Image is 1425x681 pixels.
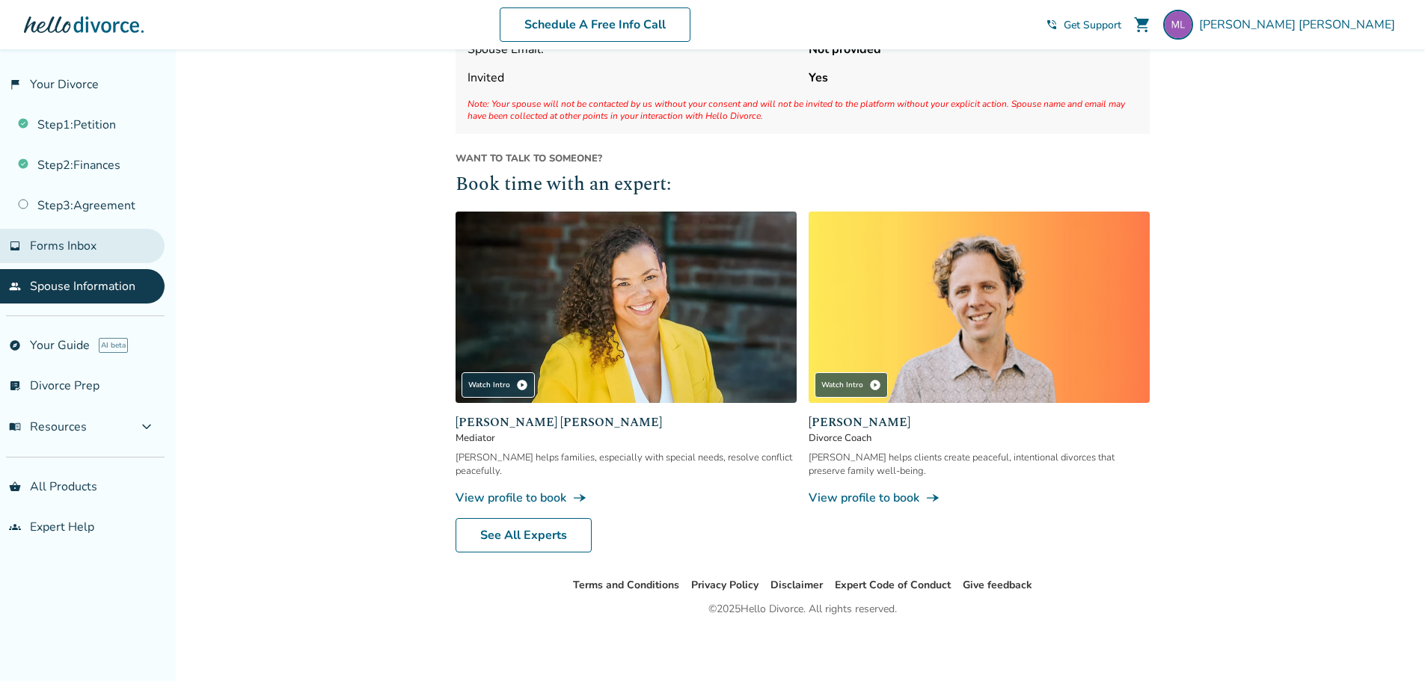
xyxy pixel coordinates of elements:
a: Terms and Conditions [573,578,679,592]
div: Watch Intro [462,372,535,398]
span: flag_2 [9,78,21,90]
span: Divorce Coach [809,431,1150,445]
span: AI beta [99,338,128,353]
div: [PERSON_NAME] helps clients create peaceful, intentional divorces that preserve family well-being. [809,451,1150,478]
span: Want to talk to someone? [456,152,1150,165]
div: Watch Intro [815,372,888,398]
span: inbox [9,240,21,252]
a: Privacy Policy [691,578,759,592]
li: Disclaimer [770,576,823,594]
span: play_circle [516,379,528,391]
span: line_end_arrow_notch [925,490,940,505]
span: Invited [468,70,797,86]
span: phone_in_talk [1046,19,1058,31]
span: [PERSON_NAME] [PERSON_NAME] [1199,16,1401,33]
img: James Traub [809,212,1150,404]
span: list_alt_check [9,380,21,392]
a: Schedule A Free Info Call [500,7,690,42]
a: See All Experts [456,518,592,552]
span: Resources [9,419,87,435]
div: © 2025 Hello Divorce. All rights reserved. [708,600,897,618]
img: Claudia Brown Coulter [456,212,797,404]
span: Note: Your spouse will not be contacted by us without your consent and will not be invited to the... [468,98,1138,122]
span: [PERSON_NAME] [809,413,1150,431]
span: play_circle [869,379,881,391]
a: View profile to bookline_end_arrow_notch [809,490,1150,506]
span: menu_book [9,421,21,433]
span: Mediator [456,431,797,445]
a: phone_in_talkGet Support [1046,18,1121,32]
span: people [9,280,21,292]
iframe: Chat Widget [1350,609,1425,681]
span: [PERSON_NAME] [PERSON_NAME] [456,413,797,431]
div: [PERSON_NAME] helps families, especially with special needs, resolve conflict peacefully. [456,451,797,478]
a: Expert Code of Conduct [835,578,951,592]
span: Get Support [1064,18,1121,32]
span: Forms Inbox [30,238,96,254]
span: shopping_basket [9,481,21,493]
strong: Yes [809,70,1138,86]
a: View profile to bookline_end_arrow_notch [456,490,797,506]
span: expand_more [138,418,156,436]
h2: Book time with an expert: [456,171,1150,200]
span: groups [9,521,21,533]
span: explore [9,339,21,351]
li: Give feedback [963,576,1032,594]
span: shopping_cart [1133,16,1151,34]
img: mpjlewis@gmail.com [1163,10,1193,40]
span: line_end_arrow_notch [572,490,587,505]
